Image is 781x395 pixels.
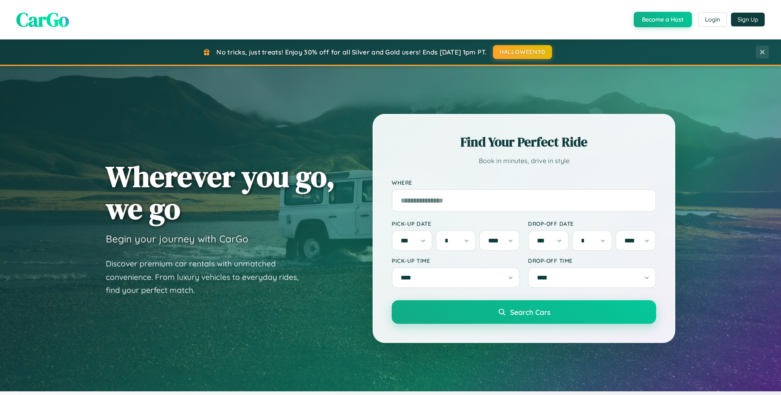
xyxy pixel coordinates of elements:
[528,257,656,264] label: Drop-off Time
[106,233,249,245] h3: Begin your journey with CarGo
[528,220,656,227] label: Drop-off Date
[392,133,656,151] h2: Find Your Perfect Ride
[493,45,552,59] button: HALLOWEEN30
[510,308,550,316] span: Search Cars
[392,300,656,324] button: Search Cars
[216,48,486,56] span: No tricks, just treats! Enjoy 30% off for all Silver and Gold users! Ends [DATE] 1pm PT.
[698,12,727,27] button: Login
[392,220,520,227] label: Pick-up Date
[392,179,656,186] label: Where
[106,257,309,297] p: Discover premium car rentals with unmatched convenience. From luxury vehicles to everyday rides, ...
[106,160,335,225] h1: Wherever you go, we go
[634,12,692,27] button: Become a Host
[731,13,765,26] button: Sign Up
[392,155,656,167] p: Book in minutes, drive in style
[16,6,69,33] span: CarGo
[392,257,520,264] label: Pick-up Time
